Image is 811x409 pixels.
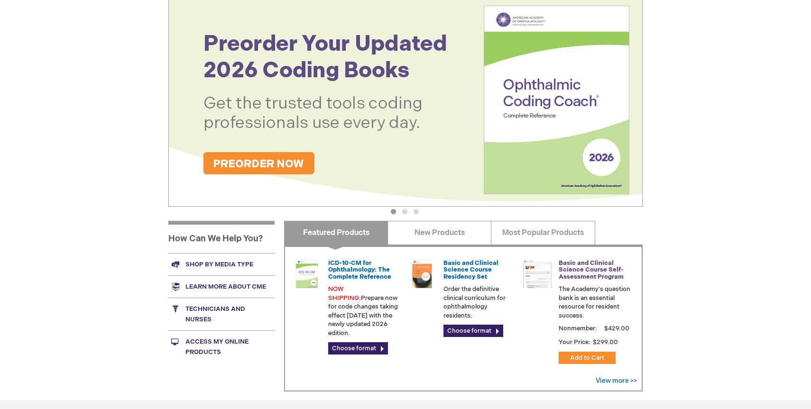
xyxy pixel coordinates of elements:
button: 1 of 3 [391,209,396,214]
span: $429.00 [603,325,631,332]
a: Basic and Clinical Science Course Self-Assessment Program [559,259,624,281]
img: 02850963u_47.png [408,260,436,288]
p: The Academy's question bank is an essential resource for resident success. [559,285,631,320]
img: 0120008u_42.png [293,260,321,288]
a: Learn more about CME [168,275,275,298]
a: Access My Online Products [168,330,275,363]
a: Choose format [443,325,503,337]
a: Technicians and nurses [168,298,275,330]
font: NOW SHIPPING: [328,285,361,302]
strong: Nonmember: [559,323,597,335]
button: 3 of 3 [414,209,419,214]
a: Choose format [328,342,388,354]
a: ICD-10-CM for Ophthalmology: The Complete Reference [328,259,391,281]
span: Add to Cart [570,354,604,362]
a: View more >> [596,377,637,385]
button: 2 of 3 [402,209,407,214]
span: $299.00 [592,338,619,346]
a: New Products [387,221,491,245]
strong: Your Price: [559,338,590,346]
a: Featured Products [284,221,388,245]
a: Basic and Clinical Science Course Residency Set [443,259,498,281]
button: Add to Cart [559,352,616,364]
img: bcscself_20.jpg [523,260,552,288]
h1: How Can We Help You? [168,221,275,253]
a: Most Popular Products [491,221,595,245]
p: Prepare now for code changes taking effect [DATE] with the newly updated 2026 edition. [328,285,400,337]
a: Shop by media type [168,253,275,275]
p: Order the definitive clinical curriculum for ophthalmology residents. [443,285,516,320]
